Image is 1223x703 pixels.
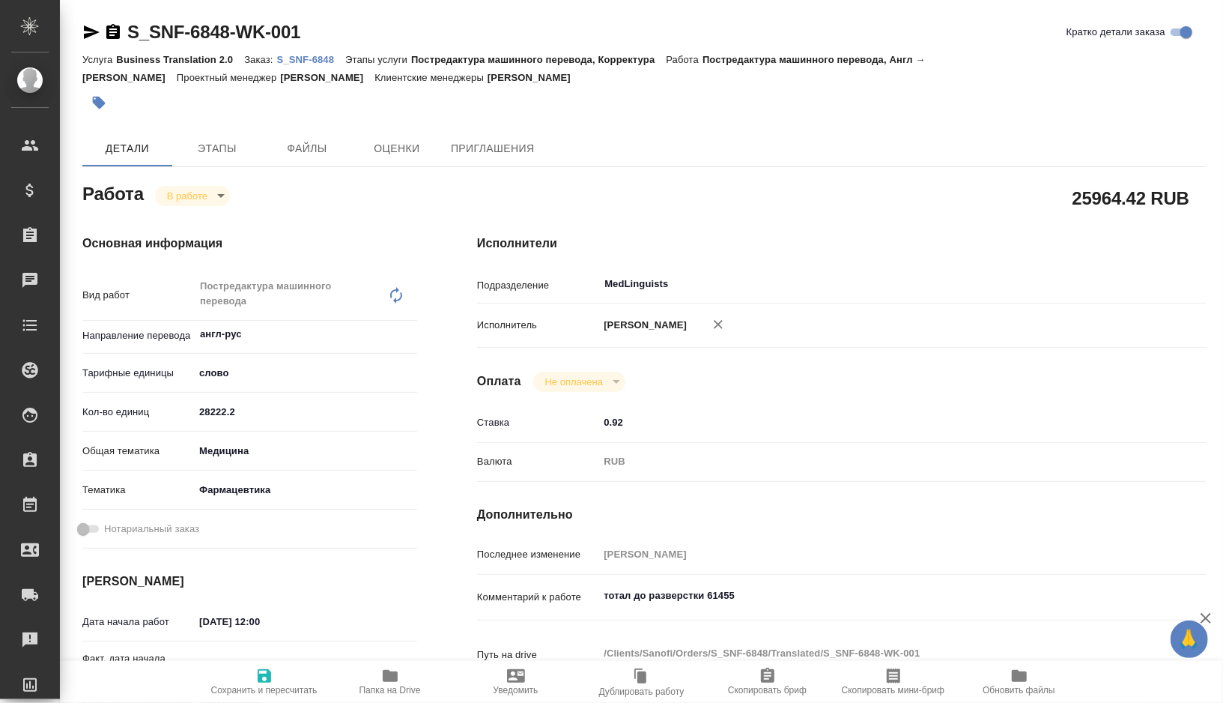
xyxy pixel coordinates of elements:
a: S_SNF-6848 [277,52,346,65]
button: Open [409,333,412,336]
a: S_SNF-6848-WK-001 [127,22,300,42]
div: Фармацевтика [194,477,417,503]
p: Работа [666,54,702,65]
p: Кол-во единиц [82,405,194,420]
span: Этапы [181,139,253,158]
div: Медицина [194,438,417,464]
p: Путь на drive [477,648,598,663]
span: Скопировать бриф [728,685,807,696]
textarea: /Clients/Sanofi/Orders/S_SNF-6848/Translated/S_SNF-6848-WK-001 [598,641,1146,666]
span: Кратко детали заказа [1066,25,1165,40]
input: ✎ Введи что-нибудь [598,411,1146,433]
button: Open [1138,283,1141,286]
p: Постредактура машинного перевода, Корректура [411,54,666,65]
h4: Основная информация [82,235,417,253]
p: Тарифные единицы [82,366,194,381]
p: Ставка [477,415,598,430]
p: Подразделение [477,278,598,293]
h4: Оплата [477,372,521,390]
span: Дублировать работу [599,687,685,697]
button: Дублировать работу [579,661,705,703]
textarea: тотал до разверстки 61455 [598,583,1146,609]
p: Направление перевода [82,328,194,343]
button: Скопировать ссылку [104,23,122,41]
p: Вид работ [82,288,194,303]
h4: Дополнительно [477,506,1207,524]
p: Business Translation 2.0 [116,54,244,65]
p: Этапы услуги [345,54,411,65]
p: S_SNF-6848 [277,54,346,65]
div: В работе [533,372,625,392]
button: Папка на Drive [327,661,453,703]
span: Скопировать мини-бриф [842,685,944,696]
h4: [PERSON_NAME] [82,573,417,591]
span: 🙏 [1177,624,1202,655]
p: Валюта [477,454,598,469]
p: Общая тематика [82,444,194,459]
button: Скопировать ссылку для ЯМессенджера [82,23,100,41]
p: Заказ: [244,54,276,65]
span: Обновить файлы [983,685,1055,696]
button: Не оплачена [541,375,607,388]
span: Нотариальный заказ [104,522,199,537]
button: Скопировать бриф [705,661,831,703]
button: В работе [163,190,212,202]
span: Приглашения [451,139,535,158]
input: ✎ Введи что-нибудь [194,611,325,633]
button: 🙏 [1171,621,1208,658]
div: слово [194,360,417,386]
button: Сохранить и пересчитать [201,661,327,703]
span: Файлы [271,139,343,158]
span: Оценки [361,139,433,158]
p: Исполнитель [477,318,598,333]
div: RUB [598,449,1146,474]
p: [PERSON_NAME] [280,72,374,83]
p: Последнее изменение [477,547,598,562]
input: ✎ Введи что-нибудь [194,401,417,423]
span: Детали [91,139,163,158]
span: Папка на Drive [359,685,421,696]
p: [PERSON_NAME] [598,318,687,333]
span: Сохранить и пересчитать [211,685,318,696]
button: Скопировать мини-бриф [831,661,956,703]
p: Услуга [82,54,116,65]
div: В работе [155,186,230,206]
input: Пустое поле [194,655,325,677]
p: Клиентские менеджеры [374,72,488,83]
h2: 25964.42 RUB [1072,185,1189,211]
input: Пустое поле [598,543,1146,565]
p: Дата начала работ [82,615,194,630]
p: Комментарий к работе [477,590,598,605]
button: Удалить исполнителя [702,308,735,341]
p: [PERSON_NAME] [488,72,582,83]
p: Проектный менеджер [177,72,280,83]
p: Факт. дата начала работ [82,651,194,681]
button: Обновить файлы [956,661,1082,703]
button: Добавить тэг [82,86,115,119]
h2: Работа [82,179,144,206]
button: Уведомить [453,661,579,703]
h4: Исполнители [477,235,1207,253]
p: Тематика [82,483,194,498]
span: Уведомить [494,685,538,696]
